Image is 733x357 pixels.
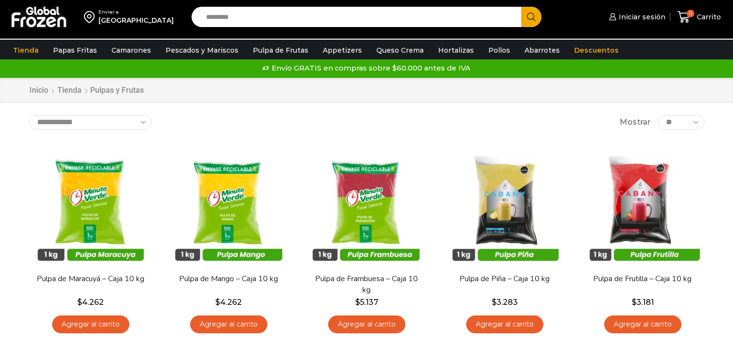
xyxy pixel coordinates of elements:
span: Iniciar sesión [616,12,665,22]
span: $ [632,298,636,307]
a: Pulpa de Piña – Caja 10 kg [449,273,560,285]
a: Inicio [29,85,49,96]
span: $ [492,298,497,307]
a: Pulpa de Frutilla – Caja 10 kg [587,273,698,285]
img: address-field-icon.svg [84,9,98,25]
a: 0 Carrito [675,6,723,29]
a: Iniciar sesión [607,7,665,27]
a: Hortalizas [433,41,479,59]
a: Agregar al carrito: “Pulpa de Frambuesa - Caja 10 kg” [328,315,405,333]
a: Agregar al carrito: “Pulpa de Piña - Caja 10 kg” [466,315,543,333]
div: Enviar a [98,9,174,15]
a: Tienda [8,41,43,59]
h1: Pulpas y Frutas [90,86,144,95]
a: Agregar al carrito: “Pulpa de Frutilla - Caja 10 kg” [604,315,681,333]
span: $ [77,298,82,307]
bdi: 3.283 [492,298,518,307]
span: 0 [687,10,694,17]
a: Pollos [484,41,515,59]
a: Pulpa de Frambuesa – Caja 10 kg [311,273,422,296]
a: Appetizers [318,41,367,59]
a: Abarrotes [520,41,565,59]
span: Carrito [694,12,721,22]
div: [GEOGRAPHIC_DATA] [98,15,174,25]
span: $ [355,298,360,307]
span: Mostrar [620,117,650,128]
a: Tienda [57,85,82,96]
a: Pulpa de Mango – Caja 10 kg [173,273,284,285]
span: $ [215,298,220,307]
bdi: 4.262 [215,298,242,307]
bdi: 3.181 [632,298,654,307]
button: Search button [521,7,541,27]
bdi: 4.262 [77,298,104,307]
a: Papas Fritas [48,41,102,59]
bdi: 5.137 [355,298,378,307]
a: Pulpa de Maracuyá – Caja 10 kg [35,273,146,285]
select: Pedido de la tienda [29,115,152,129]
a: Camarones [107,41,156,59]
a: Agregar al carrito: “Pulpa de Maracuyá - Caja 10 kg” [52,315,129,333]
a: Queso Crema [372,41,429,59]
a: Descuentos [569,41,623,59]
a: Pulpa de Frutas [248,41,313,59]
a: Pescados y Mariscos [161,41,243,59]
nav: Breadcrumb [29,85,144,96]
a: Agregar al carrito: “Pulpa de Mango - Caja 10 kg” [190,315,267,333]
